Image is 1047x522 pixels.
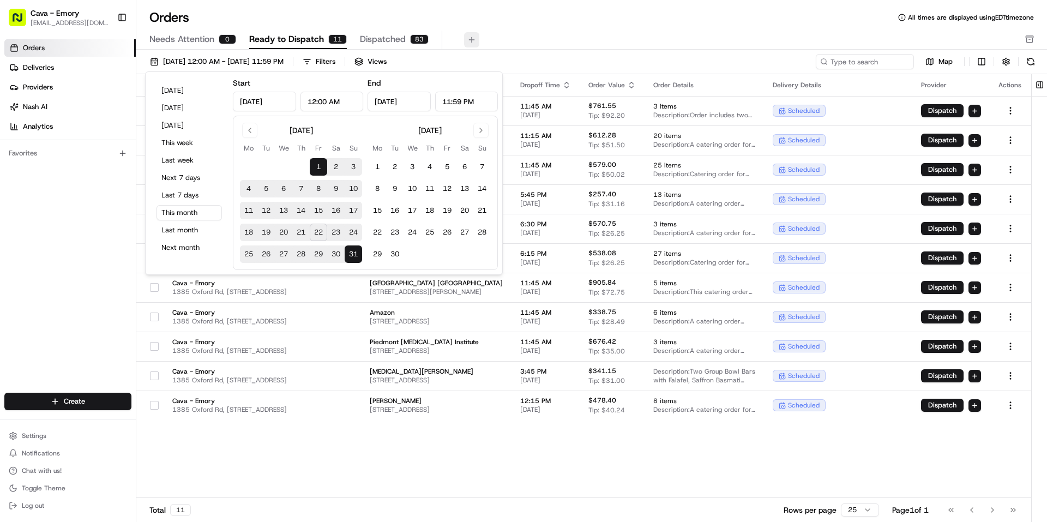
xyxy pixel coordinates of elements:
th: Thursday [292,142,310,154]
span: 6 items [653,308,755,317]
button: 23 [327,224,345,241]
a: Nash AI [4,98,136,116]
span: [STREET_ADDRESS] [370,346,503,355]
span: 13 items [653,190,755,199]
span: Description: A catering order including two Group Bowl Bars with Grilled Chicken and one Group Bo... [653,346,755,355]
div: [DATE] [290,125,313,136]
img: 1736555255976-a54dd68f-1ca7-489b-9aae-adbdc363a1c4 [22,170,31,178]
span: Description: A catering order for 8 people featuring a Group Bowl Bar with Grilled Steak, Saffron... [653,405,755,414]
span: $612.28 [588,131,616,140]
span: $676.42 [588,337,616,346]
th: Monday [240,142,257,154]
button: 25 [421,224,438,241]
span: Description: Catering order for 24 people including various CAVA bowls (Chicken + Rice, Steak + H... [653,170,755,178]
button: 3 [345,158,362,176]
span: Description: A catering order for 27 people, featuring three group bowl bars: Falafel, Grilled Ch... [653,229,755,237]
span: 1385 Oxford Rd, [STREET_ADDRESS] [172,405,287,414]
button: 5 [438,158,456,176]
span: Tip: $31.16 [588,200,625,208]
h1: Orders [149,9,189,26]
button: Last month [157,223,222,238]
button: 10 [404,180,421,197]
button: 18 [240,224,257,241]
span: 27 items [653,249,755,258]
div: 11 [170,504,191,516]
button: Views [350,54,392,69]
th: Thursday [421,142,438,154]
span: 11:45 AM [520,102,571,111]
span: Settings [22,431,46,440]
span: Tip: $40.24 [588,406,625,415]
span: scheduled [788,313,820,321]
span: Tip: $50.02 [588,170,625,179]
button: 20 [275,224,292,241]
button: Last week [157,153,222,168]
th: Wednesday [404,142,421,154]
button: 4 [240,180,257,197]
img: Nash [11,11,33,33]
span: $478.40 [588,396,616,405]
span: 3 items [653,102,755,111]
button: 23 [386,224,404,241]
button: 13 [275,202,292,219]
div: Page 1 of 1 [892,505,929,515]
button: 11 [240,202,257,219]
button: 26 [438,224,456,241]
th: Sunday [345,142,362,154]
span: Orders [23,43,45,53]
button: Log out [4,498,131,513]
span: Tip: $26.25 [588,259,625,267]
button: [DATE] [157,83,222,98]
button: Dispatch [921,222,964,235]
span: scheduled [788,224,820,233]
span: Knowledge Base [22,244,83,255]
img: 1736555255976-a54dd68f-1ca7-489b-9aae-adbdc363a1c4 [11,104,31,124]
span: 11:15 AM [520,131,571,140]
div: 📗 [11,245,20,254]
span: Description: A catering order for 20 people, including Group Bowl Bars with grilled chicken and s... [653,140,755,149]
span: Analytics [23,122,53,131]
span: scheduled [788,371,820,380]
span: Toggle Theme [22,484,65,493]
span: Description: Two Group Bowl Bars with Falafel, Saffron Basmati White Rice, Supergreens, and vario... [653,367,755,385]
span: $538.08 [588,249,616,257]
span: 11:45 AM [520,161,571,170]
span: Amazon [370,308,503,317]
a: 💻API Documentation [88,239,179,259]
span: [DATE] [124,169,147,178]
button: 13 [456,180,473,197]
th: Sunday [473,142,491,154]
button: 27 [275,245,292,263]
button: 9 [327,180,345,197]
span: Cava - Emory [31,8,79,19]
span: Cava - Emory [172,367,287,376]
span: scheduled [788,136,820,145]
span: [STREET_ADDRESS] [370,405,503,414]
span: 6:15 PM [520,249,571,258]
span: Description: This catering order includes 3 Group Bowl Bars with Grilled Chicken and 2 Group Bowl... [653,287,755,296]
button: 1 [369,158,386,176]
span: [DATE] [520,376,571,385]
span: Wisdom [PERSON_NAME] [34,169,116,178]
a: Orders [4,39,136,57]
span: • [118,199,122,207]
div: Filters [316,57,335,67]
span: [DATE] [520,229,571,237]
button: Cava - Emory[EMAIL_ADDRESS][DOMAIN_NAME] [4,4,113,31]
span: 1385 Oxford Rd, [STREET_ADDRESS] [172,376,287,385]
button: [DATE] [157,118,222,133]
button: This week [157,135,222,151]
button: Map [918,55,960,68]
span: Log out [22,501,44,510]
button: 3 [404,158,421,176]
span: Nash AI [23,102,47,112]
button: 17 [404,202,421,219]
button: Go to previous month [242,123,257,138]
button: 24 [345,224,362,241]
span: Dispatched [360,33,406,46]
button: Next month [157,240,222,255]
span: Tip: $92.20 [588,111,625,120]
span: 3 items [653,338,755,346]
button: 7 [292,180,310,197]
span: Notifications [22,449,60,458]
